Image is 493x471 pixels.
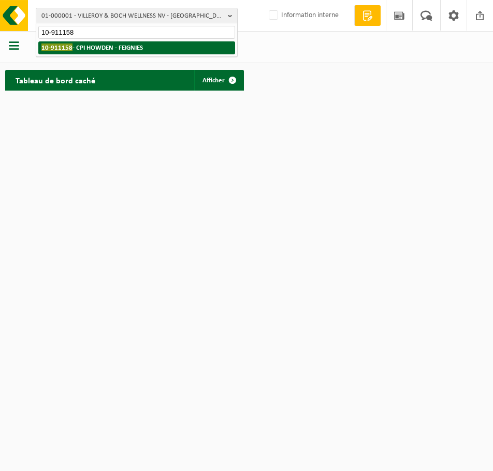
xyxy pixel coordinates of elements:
span: 10-911158 [41,43,72,51]
input: Chercher des succursales liées [38,26,235,39]
span: Afficher [202,77,225,84]
h2: Tableau de bord caché [5,70,106,90]
button: 01-000001 - VILLEROY & BOCH WELLNESS NV - [GEOGRAPHIC_DATA] [36,8,238,23]
label: Information interne [267,8,339,23]
strong: - CPI HOWDEN - FEIGNIES [41,43,143,51]
span: 01-000001 - VILLEROY & BOCH WELLNESS NV - [GEOGRAPHIC_DATA] [41,8,224,24]
a: Afficher [194,70,243,91]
